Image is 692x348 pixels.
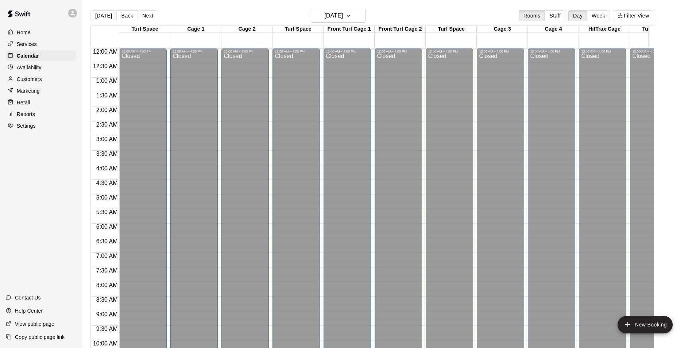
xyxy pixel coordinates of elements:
a: Reports [6,109,76,120]
p: Copy public page link [15,333,65,341]
div: Turf Space [630,26,681,33]
div: Front Turf Cage 2 [375,26,426,33]
span: 2:00 AM [94,107,120,113]
div: 12:00 AM – 4:00 PM [173,50,216,53]
span: 2:30 AM [94,121,120,128]
span: 12:00 AM [91,49,120,55]
button: [DATE] [90,10,117,21]
div: 12:00 AM – 4:00 PM [275,50,318,53]
div: 12:00 AM – 4:00 PM [377,50,420,53]
span: 7:30 AM [94,267,120,274]
button: Staff [545,10,565,21]
div: 12:00 AM – 4:00 PM [326,50,369,53]
p: Services [17,40,37,48]
span: 5:30 AM [94,209,120,215]
p: Home [17,29,31,36]
a: Customers [6,74,76,85]
button: Day [568,10,587,21]
button: Week [587,10,610,21]
span: 1:30 AM [94,92,120,98]
div: Cage 2 [221,26,272,33]
button: Filter View [613,10,654,21]
a: Settings [6,120,76,131]
span: 8:00 AM [94,282,120,288]
span: 6:30 AM [94,238,120,244]
span: 12:30 AM [91,63,120,69]
div: Cage 3 [477,26,528,33]
span: 5:00 AM [94,194,120,201]
div: HitTrax Cage [579,26,630,33]
div: Turf Space [426,26,477,33]
div: Front Turf Cage 1 [324,26,375,33]
div: Cage 1 [170,26,221,33]
a: Marketing [6,85,76,96]
a: Calendar [6,50,76,61]
p: Contact Us [15,294,41,301]
p: Reports [17,111,35,118]
p: Retail [17,99,30,106]
a: Home [6,27,76,38]
span: 6:00 AM [94,224,120,230]
p: Settings [17,122,36,129]
p: Availability [17,64,42,71]
span: 1:00 AM [94,78,120,84]
p: Customers [17,76,42,83]
a: Services [6,39,76,50]
p: Marketing [17,87,40,94]
span: 10:00 AM [91,340,120,347]
p: View public page [15,320,54,328]
div: 12:00 AM – 4:00 PM [224,50,267,53]
button: Back [116,10,138,21]
span: 8:30 AM [94,297,120,303]
div: 12:00 AM – 4:00 PM [121,50,165,53]
button: [DATE] [311,9,366,23]
p: Calendar [17,52,39,59]
span: 3:30 AM [94,151,120,157]
a: Retail [6,97,76,108]
span: 4:30 AM [94,180,120,186]
span: 9:30 AM [94,326,120,332]
div: 12:00 AM – 4:00 PM [530,50,573,53]
div: Turf Space [119,26,170,33]
div: 12:00 AM – 4:00 PM [581,50,624,53]
span: 7:00 AM [94,253,120,259]
div: 12:00 AM – 4:00 PM [428,50,471,53]
div: 12:00 AM – 4:00 PM [479,50,522,53]
span: 3:00 AM [94,136,120,142]
h6: [DATE] [324,11,343,21]
span: 9:00 AM [94,311,120,317]
a: Availability [6,62,76,73]
div: 12:00 AM – 4:00 PM [632,50,675,53]
div: Cage 4 [528,26,579,33]
p: Help Center [15,307,43,314]
span: 4:00 AM [94,165,120,171]
button: Rooms [519,10,545,21]
div: Turf Space [272,26,324,33]
button: add [618,316,673,333]
button: Next [138,10,158,21]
